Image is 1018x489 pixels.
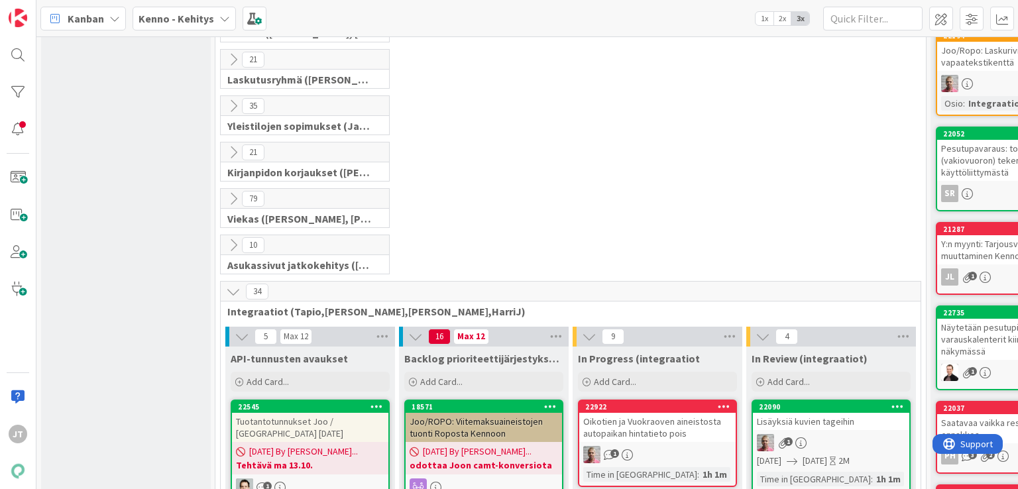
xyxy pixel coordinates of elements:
img: HJ [757,434,774,451]
div: Joo/ROPO: Viitemaksuaineistojen tuonti Roposta Kennoon [406,413,562,442]
div: 22922Oikotien ja Vuokraoven aineistosta autopaikan hintatieto pois [579,401,736,442]
span: 1x [756,12,773,25]
span: 10 [242,237,264,253]
div: Osio [941,96,963,111]
span: 79 [242,191,264,207]
span: Add Card... [767,376,810,388]
div: 22922 [585,402,736,411]
div: 18571 [412,402,562,411]
span: 2x [773,12,791,25]
span: 4 [775,329,798,345]
b: Kenno - Kehitys [139,12,214,25]
img: HJ [941,75,958,92]
div: SR [941,185,958,202]
span: 3 [968,451,977,459]
span: 1 [968,367,977,376]
span: [DATE] By [PERSON_NAME]... [423,445,532,459]
span: Kirjanpidon korjaukset (Jussi, JaakkoHä) [227,166,372,179]
span: 21 [242,52,264,68]
div: HJ [579,446,736,463]
div: 22545 [238,402,388,411]
span: : [871,472,873,486]
span: Add Card... [420,376,463,388]
div: 22090 [759,402,909,411]
a: 22922Oikotien ja Vuokraoven aineistosta autopaikan hintatieto poisHJTime in [GEOGRAPHIC_DATA]:1h 1m [578,400,737,487]
span: 21 [242,144,264,160]
div: 18571Joo/ROPO: Viitemaksuaineistojen tuonti Roposta Kennoon [406,401,562,442]
b: Tehtävä ma 13.10. [236,459,384,472]
div: Oikotien ja Vuokraoven aineistosta autopaikan hintatieto pois [579,413,736,442]
span: Laskutusryhmä (Antti, Harri, Keijo) [227,73,372,86]
img: HJ [583,446,600,463]
span: Viekas (Samuli, Saara, Mika, Pirjo, Keijo, TommiHä, Rasmus) [227,212,372,225]
div: Lisäyksiä kuvien tageihin [753,413,909,430]
div: PH [941,447,958,464]
span: Support [28,2,60,18]
div: 2M [838,454,850,468]
div: JL [941,268,958,286]
span: In Review (integraatiot) [752,352,868,365]
div: Time in [GEOGRAPHIC_DATA] [757,472,871,486]
img: avatar [9,462,27,480]
div: Max 12 [457,333,485,340]
span: [DATE] [803,454,827,468]
span: [DATE] [757,454,781,468]
span: 1 [610,449,619,458]
span: 1 [784,437,793,446]
b: odottaa Joon camt-konversiota [410,459,558,472]
span: 16 [428,329,451,345]
span: 2 [986,451,995,459]
div: 22090 [753,401,909,413]
span: Add Card... [594,376,636,388]
span: Integraatiot (Tapio,Santeri,Marko,HarriJ) [227,305,904,318]
div: Time in [GEOGRAPHIC_DATA] [583,467,697,482]
div: 1h 1m [699,467,730,482]
span: Backlog prioriteettijärjestyksessä (integraatiot) [404,352,563,365]
div: Max 12 [284,333,308,340]
span: API-tunnusten avaukset [231,352,348,365]
input: Quick Filter... [823,7,923,30]
span: : [697,467,699,482]
div: 22922 [579,401,736,413]
span: 3x [791,12,809,25]
span: 5 [254,329,277,345]
div: 1h 1m [873,472,904,486]
span: 1 [968,272,977,280]
div: HJ [753,434,909,451]
span: [DATE] By [PERSON_NAME]... [249,445,358,459]
div: 22090Lisäyksiä kuvien tageihin [753,401,909,430]
span: : [963,96,965,111]
div: 18571 [406,401,562,413]
span: Kanban [68,11,104,27]
span: Add Card... [247,376,289,388]
span: In Progress (integraatiot [578,352,700,365]
div: JT [9,425,27,443]
span: Yleistilojen sopimukset (Jaakko, VilleP, TommiL, Simo) [227,119,372,133]
div: 22545Tuotantotunnukset Joo / [GEOGRAPHIC_DATA] [DATE] [232,401,388,442]
div: 22545 [232,401,388,413]
span: 35 [242,98,264,114]
span: 9 [602,329,624,345]
span: Asukassivut jatkokehitys (Rasmus, TommiH, Bella) [227,258,372,272]
div: Tuotantotunnukset Joo / [GEOGRAPHIC_DATA] [DATE] [232,413,388,442]
img: Visit kanbanzone.com [9,9,27,27]
img: VP [941,364,958,381]
span: 34 [246,284,268,299]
